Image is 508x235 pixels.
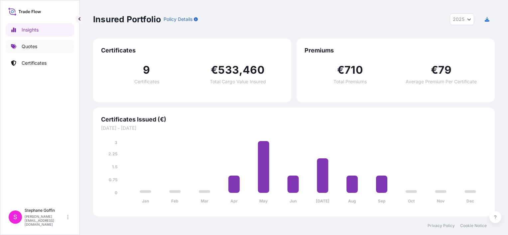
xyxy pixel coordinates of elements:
tspan: Sep [378,198,386,203]
a: Certificates [6,56,74,70]
p: Insured Portfolio [93,14,161,25]
span: € [337,65,344,75]
tspan: [DATE] [316,198,329,203]
span: € [431,65,438,75]
span: [DATE] - [DATE] [101,125,487,131]
span: Certificates [101,46,283,54]
p: Certificates [22,60,47,66]
p: Policy Details [164,16,192,23]
button: Year Selector [450,13,474,25]
tspan: Nov [437,198,445,203]
span: Total Cargo Value Insured [210,79,266,84]
p: Stephane Goffin [25,208,66,213]
p: [PERSON_NAME][EMAIL_ADDRESS][DOMAIN_NAME] [25,214,66,226]
tspan: Apr [230,198,238,203]
span: Premiums [305,46,487,54]
a: Quotes [6,40,74,53]
span: Certificates Issued (€) [101,116,487,123]
a: Insights [6,23,74,37]
tspan: Feb [171,198,179,203]
span: 460 [243,65,265,75]
span: Total Premiums [333,79,367,84]
span: 79 [438,65,451,75]
tspan: Dec [466,198,474,203]
tspan: 1.5 [112,164,117,169]
a: Cookie Notice [460,223,487,228]
span: S [13,214,17,220]
span: 533 [218,65,239,75]
tspan: Mar [201,198,208,203]
tspan: 0.75 [109,177,117,182]
span: € [211,65,218,75]
p: Quotes [22,43,37,50]
span: 710 [344,65,363,75]
tspan: 0 [115,190,117,195]
span: Average Premium Per Certificate [406,79,477,84]
tspan: Aug [348,198,356,203]
span: Certificates [134,79,159,84]
tspan: Oct [408,198,415,203]
p: Insights [22,27,39,33]
span: 9 [143,65,150,75]
tspan: 3 [115,140,117,145]
tspan: Jan [142,198,149,203]
span: 2025 [453,16,464,23]
tspan: 2.25 [108,151,117,156]
span: , [239,65,243,75]
tspan: May [259,198,268,203]
tspan: Jun [290,198,297,203]
a: Privacy Policy [428,223,455,228]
